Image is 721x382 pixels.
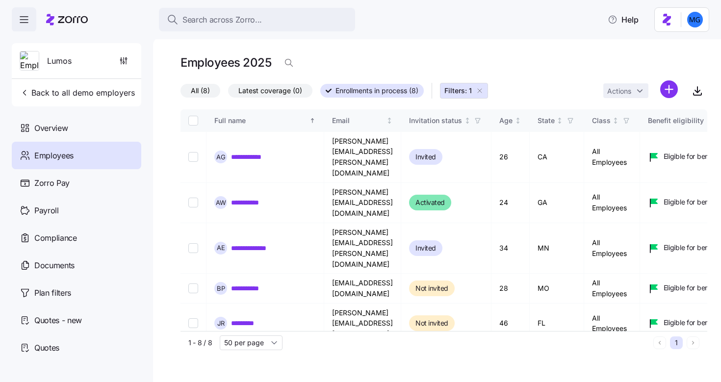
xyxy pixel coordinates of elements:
[584,223,640,274] td: All Employees
[324,183,401,223] td: [PERSON_NAME][EMAIL_ADDRESS][DOMAIN_NAME]
[464,117,471,124] div: Not sorted
[530,183,584,223] td: GA
[415,242,436,254] span: Invited
[603,83,648,98] button: Actions
[499,115,513,126] div: Age
[324,109,401,132] th: EmailNot sorted
[12,252,141,279] a: Documents
[159,8,355,31] button: Search across Zorro...
[191,84,210,97] span: All (8)
[538,115,555,126] div: State
[415,317,448,329] span: Not invited
[188,198,198,207] input: Select record 2
[491,183,530,223] td: 24
[491,223,530,274] td: 34
[324,274,401,303] td: [EMAIL_ADDRESS][DOMAIN_NAME]
[440,83,488,99] button: Filters: 1
[12,169,141,197] a: Zorro Pay
[324,223,401,274] td: [PERSON_NAME][EMAIL_ADDRESS][PERSON_NAME][DOMAIN_NAME]
[530,132,584,183] td: CA
[584,109,640,132] th: ClassNot sorted
[409,115,462,126] div: Invitation status
[47,55,72,67] span: Lumos
[415,151,436,163] span: Invited
[309,117,316,124] div: Sorted ascending
[12,279,141,306] a: Plan filters
[188,318,198,328] input: Select record 5
[530,274,584,303] td: MO
[491,109,530,132] th: AgeNot sorted
[584,132,640,183] td: All Employees
[687,336,699,349] button: Next page
[670,336,683,349] button: 1
[324,132,401,183] td: [PERSON_NAME][EMAIL_ADDRESS][PERSON_NAME][DOMAIN_NAME]
[515,117,521,124] div: Not sorted
[491,274,530,303] td: 28
[607,88,631,95] span: Actions
[182,14,262,26] span: Search across Zorro...
[660,80,678,98] svg: add icon
[530,223,584,274] td: MN
[34,177,70,189] span: Zorro Pay
[324,304,401,344] td: [PERSON_NAME][EMAIL_ADDRESS][DOMAIN_NAME]
[20,87,135,99] span: Back to all demo employers
[335,84,418,97] span: Enrollments in process (8)
[592,115,611,126] div: Class
[12,334,141,361] a: Quotes
[216,200,226,206] span: A W
[12,306,141,334] a: Quotes - new
[444,86,472,96] span: Filters: 1
[608,14,639,25] span: Help
[491,132,530,183] td: 26
[216,154,226,160] span: A G
[584,274,640,303] td: All Employees
[584,304,640,344] td: All Employees
[16,83,139,102] button: Back to all demo employers
[12,197,141,224] a: Payroll
[238,84,302,97] span: Latest coverage (0)
[401,109,491,132] th: Invitation statusNot sorted
[217,245,225,251] span: A E
[214,115,308,126] div: Full name
[20,51,39,71] img: Employer logo
[188,243,198,253] input: Select record 3
[491,304,530,344] td: 46
[206,109,324,132] th: Full nameSorted ascending
[530,304,584,344] td: FL
[188,283,198,293] input: Select record 4
[188,152,198,162] input: Select record 1
[12,114,141,142] a: Overview
[34,122,68,134] span: Overview
[332,115,385,126] div: Email
[188,116,198,126] input: Select all records
[386,117,393,124] div: Not sorted
[34,232,77,244] span: Compliance
[12,142,141,169] a: Employees
[180,55,271,70] h1: Employees 2025
[415,282,448,294] span: Not invited
[34,314,82,327] span: Quotes - new
[653,336,666,349] button: Previous page
[556,117,563,124] div: Not sorted
[612,117,619,124] div: Not sorted
[34,204,59,217] span: Payroll
[415,197,445,208] span: Activated
[34,259,75,272] span: Documents
[217,285,225,292] span: B P
[188,338,212,348] span: 1 - 8 / 8
[34,287,71,299] span: Plan filters
[584,183,640,223] td: All Employees
[217,320,225,327] span: J R
[34,150,74,162] span: Employees
[34,342,59,354] span: Quotes
[600,10,646,29] button: Help
[687,12,703,27] img: 61c362f0e1d336c60eacb74ec9823875
[12,224,141,252] a: Compliance
[530,109,584,132] th: StateNot sorted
